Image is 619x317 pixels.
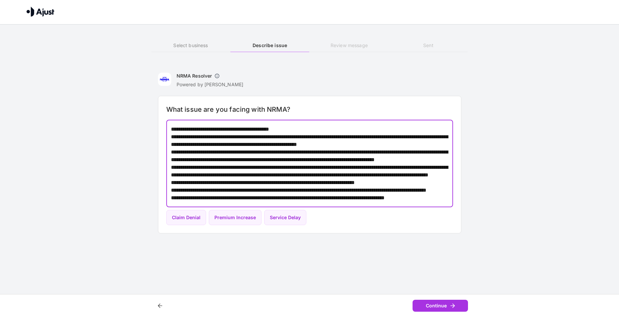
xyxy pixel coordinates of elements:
h6: What issue are you facing with NRMA? [166,104,453,115]
button: Service Delay [264,210,306,225]
button: Premium Increase [209,210,262,225]
h6: Describe issue [230,42,309,49]
img: NRMA [158,73,171,86]
h6: NRMA Resolver [177,73,212,79]
h6: Review message [310,42,389,49]
h6: Select business [151,42,230,49]
img: Ajust [27,7,54,17]
p: Powered by [PERSON_NAME] [177,81,244,88]
button: Claim Denial [166,210,206,225]
button: Continue [413,300,468,312]
h6: Sent [389,42,468,49]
